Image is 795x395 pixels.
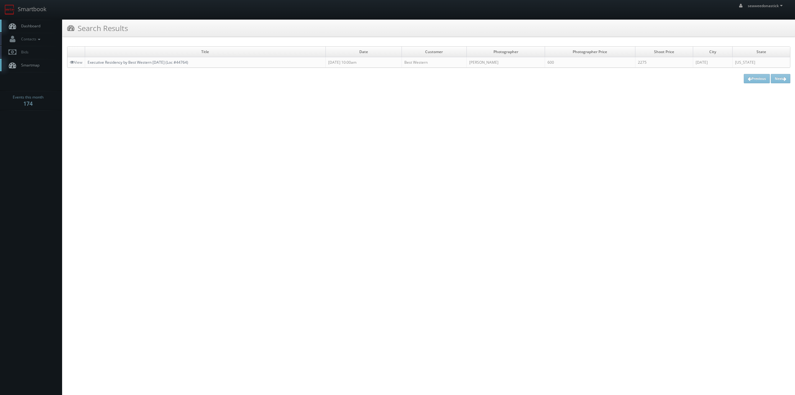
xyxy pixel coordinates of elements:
span: Dashboard [18,23,40,29]
span: Bids [18,49,29,55]
td: State [733,47,790,57]
td: Photographer [466,47,545,57]
a: View [70,60,82,65]
span: seaweedonastick [748,3,784,8]
td: 2275 [635,57,693,68]
img: smartbook-logo.png [5,5,15,15]
td: [DATE] 10:00am [325,57,402,68]
td: Date [325,47,402,57]
td: [DATE] [693,57,733,68]
td: Customer [402,47,466,57]
span: Contacts [18,36,42,42]
td: 600 [545,57,635,68]
h3: Search Results [67,23,128,34]
td: Title [85,47,326,57]
a: Executive Residency by Best Western [DATE] (Loc #44764) [88,60,188,65]
span: Events this month [13,94,43,100]
span: Smartmap [18,62,39,68]
td: City [693,47,733,57]
td: Photographer Price [545,47,635,57]
strong: 174 [23,100,33,107]
td: Best Western [402,57,466,68]
td: [PERSON_NAME] [466,57,545,68]
td: [US_STATE] [733,57,790,68]
td: Shoot Price [635,47,693,57]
